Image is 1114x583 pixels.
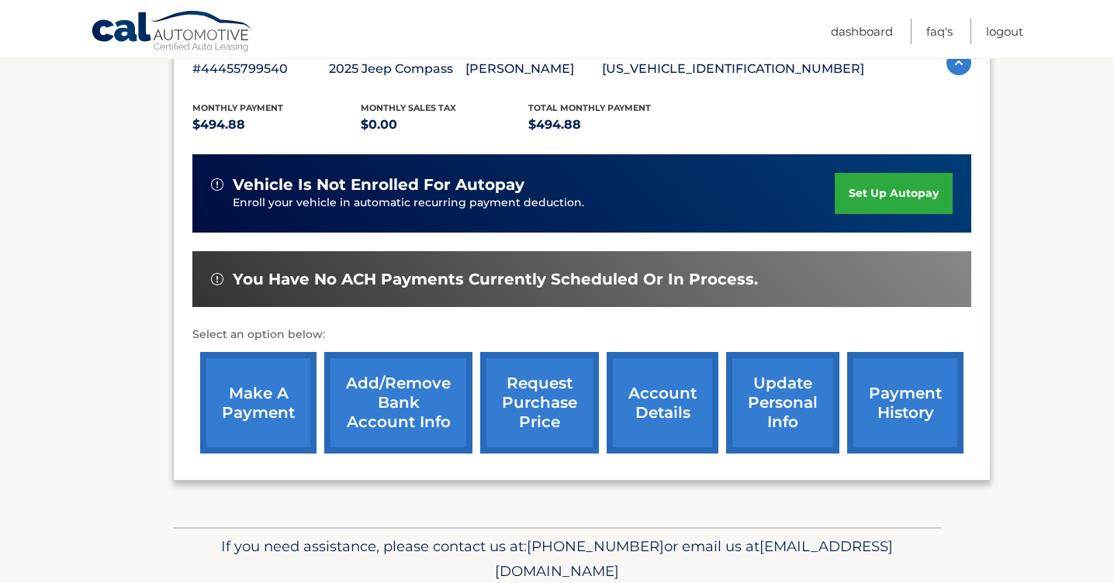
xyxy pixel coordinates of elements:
[211,178,223,191] img: alert-white.svg
[329,58,465,80] p: 2025 Jeep Compass
[831,19,893,44] a: Dashboard
[192,58,329,80] p: #44455799540
[233,195,835,212] p: Enroll your vehicle in automatic recurring payment deduction.
[465,58,602,80] p: [PERSON_NAME]
[946,50,971,75] img: accordion-active.svg
[480,352,599,454] a: request purchase price
[192,114,361,136] p: $494.88
[361,102,456,113] span: Monthly sales Tax
[233,175,524,195] span: vehicle is not enrolled for autopay
[528,102,651,113] span: Total Monthly Payment
[528,114,697,136] p: $494.88
[495,537,893,580] span: [EMAIL_ADDRESS][DOMAIN_NAME]
[211,273,223,285] img: alert-white.svg
[233,270,758,289] span: You have no ACH payments currently scheduled or in process.
[607,352,718,454] a: account details
[847,352,964,454] a: payment history
[192,326,971,344] p: Select an option below:
[602,58,864,80] p: [US_VEHICLE_IDENTIFICATION_NUMBER]
[527,537,664,555] span: [PHONE_NUMBER]
[926,19,953,44] a: FAQ's
[361,114,529,136] p: $0.00
[835,173,953,214] a: set up autopay
[91,10,254,55] a: Cal Automotive
[192,102,283,113] span: Monthly Payment
[200,352,317,454] a: make a payment
[324,352,472,454] a: Add/Remove bank account info
[986,19,1023,44] a: Logout
[726,352,839,454] a: update personal info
